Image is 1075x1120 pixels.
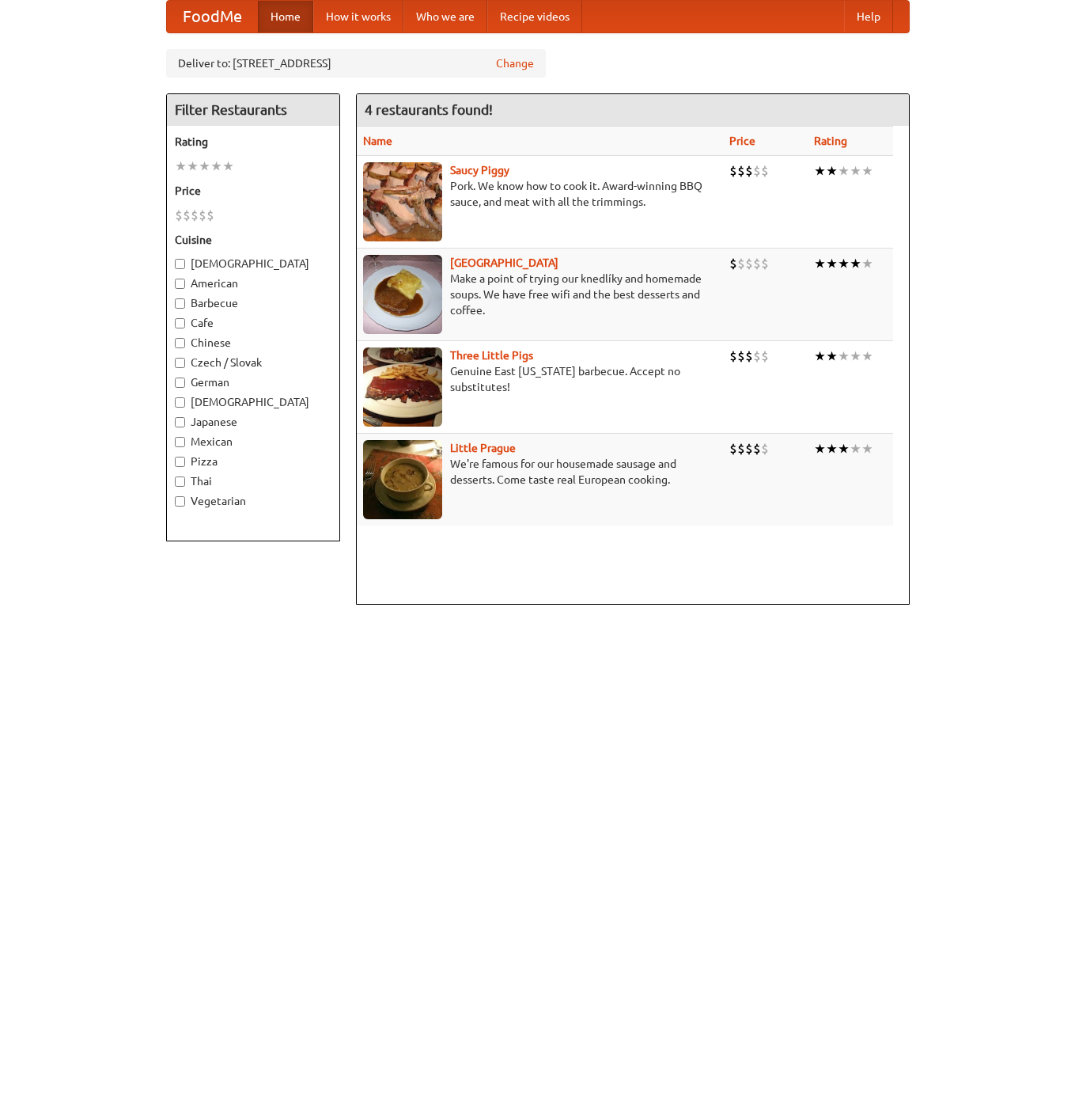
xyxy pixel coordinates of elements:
[175,437,185,447] input: Mexican
[729,347,737,365] li: $
[753,347,761,365] li: $
[258,1,313,32] a: Home
[729,440,737,457] li: $
[826,162,838,180] li: ★
[363,178,717,210] p: Pork. We know how to cook it. Award-winning BBQ sauce, and meat with all the trimmings.
[753,255,761,272] li: $
[363,135,392,147] a: Name
[175,434,331,450] label: Mexican
[861,347,873,365] li: ★
[363,363,717,395] p: Genuine East [US_STATE] barbecue. Accept no substitutes!
[210,158,222,175] li: ★
[814,440,826,457] li: ★
[850,255,861,272] li: ★
[206,207,214,224] li: $
[850,162,861,180] li: ★
[175,275,331,291] label: American
[761,162,769,180] li: $
[850,440,861,457] li: ★
[745,347,753,365] li: $
[838,347,850,365] li: ★
[175,355,331,370] label: Czech / Slovak
[826,440,838,457] li: ★
[175,318,185,328] input: Cafe
[175,256,331,271] label: [DEMOGRAPHIC_DATA]
[175,414,331,430] label: Japanese
[838,255,850,272] li: ★
[175,315,331,331] label: Cafe
[363,162,442,241] img: saucy.jpg
[175,183,331,199] h5: Price
[167,1,258,32] a: FoodMe
[861,162,873,180] li: ★
[175,417,185,427] input: Japanese
[175,493,331,509] label: Vegetarian
[737,347,745,365] li: $
[814,162,826,180] li: ★
[365,102,493,117] ng-pluralize: 4 restaurants found!
[175,476,185,487] input: Thai
[761,347,769,365] li: $
[826,347,838,365] li: ★
[175,295,331,311] label: Barbecue
[729,135,755,147] a: Price
[861,440,873,457] li: ★
[175,134,331,150] h5: Rating
[363,255,442,334] img: czechpoint.jpg
[403,1,487,32] a: Who we are
[487,1,582,32] a: Recipe videos
[814,255,826,272] li: ★
[183,207,191,224] li: $
[175,259,185,269] input: [DEMOGRAPHIC_DATA]
[496,55,534,71] a: Change
[737,162,745,180] li: $
[363,347,442,427] img: littlepigs.jpg
[745,440,753,457] li: $
[175,454,331,469] label: Pizza
[363,440,442,519] img: littleprague.jpg
[814,135,847,147] a: Rating
[175,207,183,224] li: $
[175,473,331,489] label: Thai
[838,440,850,457] li: ★
[175,279,185,289] input: American
[761,440,769,457] li: $
[450,349,533,362] a: Three Little Pigs
[187,158,199,175] li: ★
[167,94,339,126] h4: Filter Restaurants
[745,255,753,272] li: $
[175,457,185,467] input: Pizza
[175,496,185,507] input: Vegetarian
[450,256,558,269] b: [GEOGRAPHIC_DATA]
[450,442,516,454] a: Little Prague
[199,158,210,175] li: ★
[175,397,185,408] input: [DEMOGRAPHIC_DATA]
[826,255,838,272] li: ★
[737,255,745,272] li: $
[175,358,185,368] input: Czech / Slovak
[175,335,331,351] label: Chinese
[175,232,331,248] h5: Cuisine
[737,440,745,457] li: $
[175,338,185,348] input: Chinese
[175,298,185,309] input: Barbecue
[166,49,546,78] div: Deliver to: [STREET_ADDRESS]
[450,164,509,177] a: Saucy Piggy
[761,255,769,272] li: $
[199,207,206,224] li: $
[313,1,403,32] a: How it works
[850,347,861,365] li: ★
[814,347,826,365] li: ★
[175,374,331,390] label: German
[753,440,761,457] li: $
[745,162,753,180] li: $
[222,158,234,175] li: ★
[729,255,737,272] li: $
[729,162,737,180] li: $
[844,1,893,32] a: Help
[861,255,873,272] li: ★
[753,162,761,180] li: $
